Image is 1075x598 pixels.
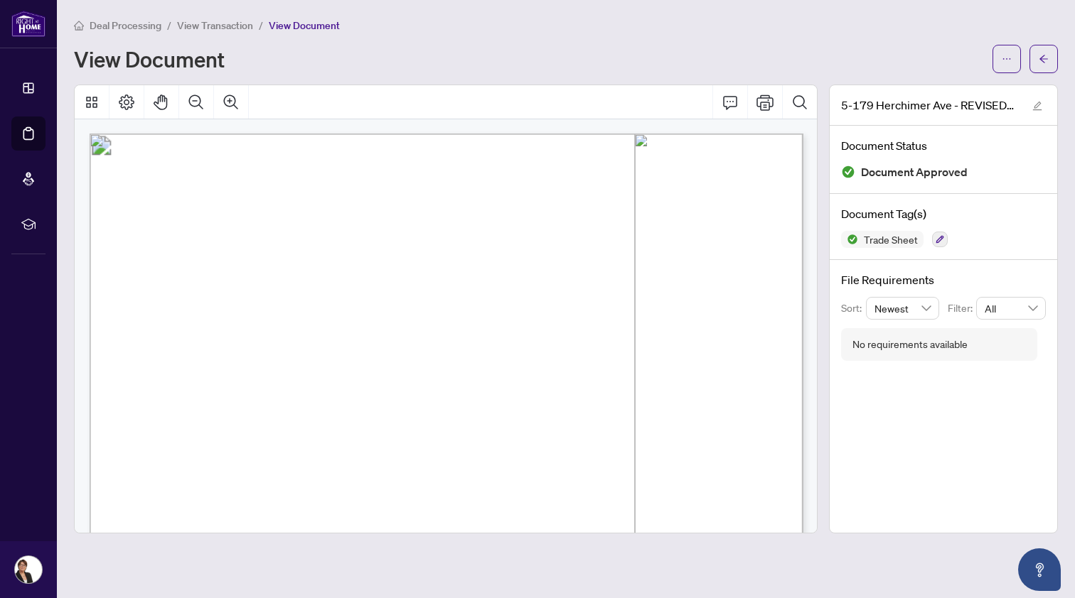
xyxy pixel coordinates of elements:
div: No requirements available [852,337,968,352]
button: Open asap [1018,548,1061,591]
span: Trade Sheet [858,234,924,244]
img: Profile Icon [15,556,42,583]
p: Sort: [841,300,866,316]
h4: File Requirements [841,271,1046,288]
span: home [74,21,84,31]
li: / [259,17,263,33]
span: 5-179 Herchimer Ave - REVISED [PERSON_NAME].pdf [841,97,1019,114]
span: Document Approved [861,163,968,182]
h1: View Document [74,48,225,70]
span: ellipsis [1002,54,1012,64]
span: arrow-left [1039,54,1049,64]
span: edit [1032,101,1042,111]
h4: Document Status [841,137,1046,154]
p: Filter: [948,300,976,316]
span: Newest [875,298,931,319]
span: All [985,298,1037,319]
span: Deal Processing [90,19,161,32]
h4: Document Tag(s) [841,205,1046,222]
li: / [167,17,171,33]
span: View Transaction [177,19,253,32]
img: Status Icon [841,231,858,248]
img: Document Status [841,165,855,179]
span: View Document [269,19,340,32]
img: logo [11,11,46,37]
